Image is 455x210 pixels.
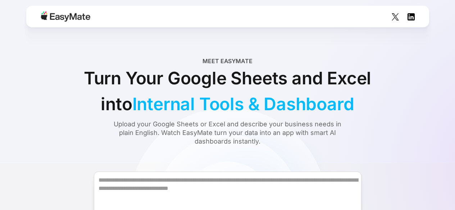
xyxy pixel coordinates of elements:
div: Meet EasyMate [203,57,252,65]
img: Easymate logo [41,11,90,22]
img: Social Icon [408,13,415,20]
div: Turn Your Google Sheets and Excel into [66,65,390,117]
img: Social Icon [392,13,399,20]
div: Upload your Google Sheets or Excel and describe your business needs in plain English. Watch EasyM... [111,120,345,146]
span: Internal Tools & Dashboard [132,93,354,115]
